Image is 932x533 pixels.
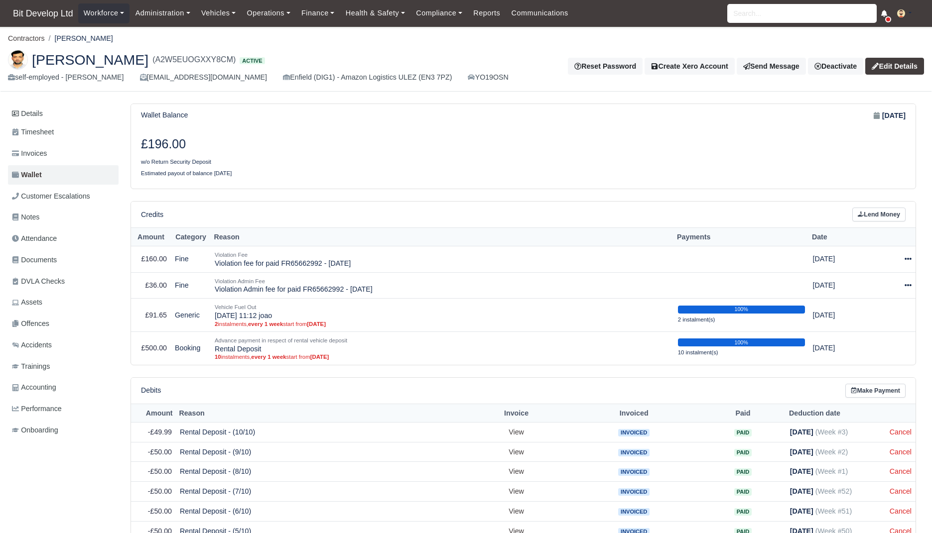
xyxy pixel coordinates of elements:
a: Make Payment [845,384,906,398]
div: Deactivate [808,58,863,75]
a: Compliance [410,3,468,23]
td: [DATE] 11:12 joao [211,299,674,332]
td: Fine [171,272,211,299]
span: Wallet [12,169,42,181]
a: Notes [8,208,119,227]
a: Cancel [890,428,912,436]
a: DVLA Checks [8,272,119,291]
a: Finance [296,3,340,23]
td: £160.00 [131,246,171,272]
span: -£49.99 [148,428,172,436]
span: Invoiced [618,449,650,456]
a: View [509,467,524,475]
div: [EMAIL_ADDRESS][DOMAIN_NAME] [140,72,267,83]
th: Category [171,228,211,246]
th: Deduction date [786,404,886,423]
td: Generic [171,299,211,332]
small: instalments, start from [215,320,670,327]
span: Invoices [12,148,47,159]
span: (A2W5EUOGXXY8CM) [152,54,236,66]
span: Performance [12,403,62,415]
a: Vehicles [196,3,242,23]
td: Violation Admin fee for paid FR65662992 - [DATE] [211,272,674,299]
td: [DATE] [809,299,874,332]
span: Attendance [12,233,57,244]
small: Advance payment in respect of rental vehicle deposit [215,337,347,343]
td: Rental Deposit [211,331,674,364]
a: Lend Money [852,208,906,222]
a: Cancel [890,467,912,475]
small: Violation Fee [215,252,248,258]
small: w/o Return Security Deposit [141,159,211,165]
small: instalments, start from [215,353,670,360]
span: Documents [12,254,57,266]
strong: [DATE] [790,507,813,515]
span: -£50.00 [148,467,172,475]
th: Invoiced [568,404,700,423]
strong: [DATE] [790,467,813,475]
a: View [509,507,524,515]
span: Paid [734,449,752,456]
span: -£50.00 [148,507,172,515]
a: Bit Develop Ltd [8,4,78,23]
iframe: Chat Widget [882,485,932,533]
span: Offences [12,318,49,329]
th: Amount [131,404,176,423]
button: Create Xero Account [645,58,735,75]
span: Bit Develop Ltd [8,3,78,23]
a: Onboarding [8,421,119,440]
td: £36.00 [131,272,171,299]
span: Accidents [12,339,52,351]
a: Contractors [8,34,45,42]
a: Administration [130,3,195,23]
span: Invoiced [618,488,650,496]
div: Enfield (DIG1) - Amazon Logistics ULEZ (EN3 7PZ) [283,72,452,83]
td: Booking [171,331,211,364]
a: Health & Safety [340,3,411,23]
td: [DATE] [809,246,874,272]
h6: Credits [141,211,163,219]
button: Reset Password [568,58,643,75]
a: Communications [506,3,574,23]
td: Rental Deposit - (7/10) [176,482,465,502]
th: Payments [674,228,809,246]
a: Send Message [737,58,806,75]
strong: every 1 week [251,354,286,360]
strong: [DATE] [882,110,906,121]
a: Invoices [8,144,119,163]
span: Invoiced [618,508,650,516]
small: Vehicle Fuel Out [215,304,256,310]
span: Paid [734,468,752,476]
a: Documents [8,250,119,270]
span: DVLA Checks [12,276,65,287]
a: Performance [8,399,119,419]
small: Estimated payout of balance [DATE] [141,170,232,176]
th: Reason [211,228,674,246]
a: Operations [241,3,295,23]
a: Trainings [8,357,119,376]
a: View [509,487,524,495]
span: (Week #51) [815,507,852,515]
small: 10 instalment(s) [678,349,718,355]
th: Date [809,228,874,246]
span: (Week #52) [815,487,852,495]
span: -£50.00 [148,448,172,456]
strong: [DATE] [307,321,326,327]
a: Workforce [78,3,130,23]
a: Edit Details [865,58,924,75]
td: [DATE] [809,272,874,299]
small: Violation Admin Fee [215,278,265,284]
a: Attendance [8,229,119,248]
span: Onboarding [12,425,58,436]
strong: [DATE] [790,448,813,456]
td: Rental Deposit - (6/10) [176,501,465,521]
a: Accounting [8,378,119,397]
h6: Wallet Balance [141,111,188,119]
input: Search... [727,4,877,23]
span: Accounting [12,382,56,393]
li: [PERSON_NAME] [45,33,113,44]
span: Active [240,57,265,65]
th: Amount [131,228,171,246]
div: 100% [678,306,805,314]
th: Paid [700,404,786,423]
